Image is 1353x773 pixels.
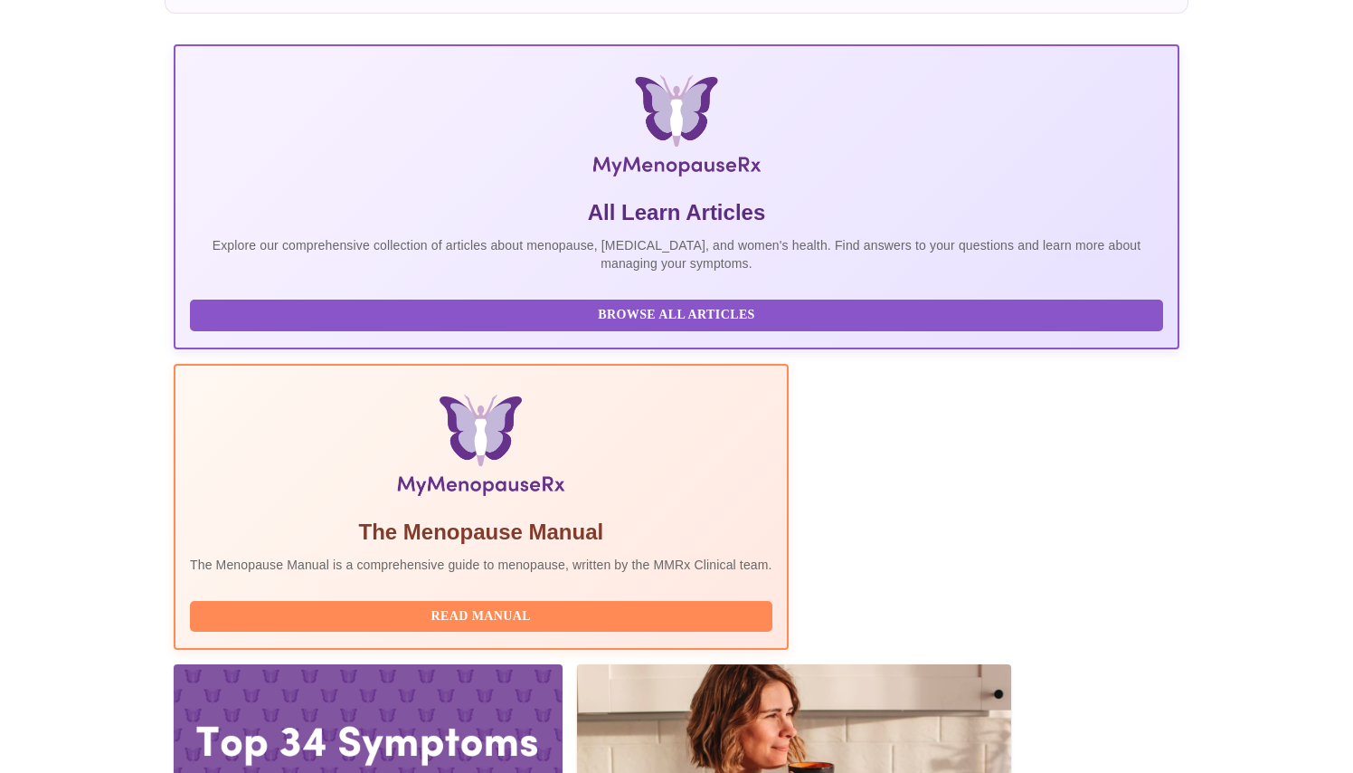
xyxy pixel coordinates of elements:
p: Explore our comprehensive collection of articles about menopause, [MEDICAL_DATA], and women's hea... [190,236,1163,272]
button: Browse All Articles [190,300,1163,331]
a: Read Manual [190,607,777,623]
img: MyMenopauseRx Logo [341,75,1012,184]
img: Menopause Manual [282,395,679,503]
a: Browse All Articles [190,306,1168,321]
h5: The Menopause Manual [190,518,772,547]
button: Read Manual [190,601,772,633]
p: The Menopause Manual is a comprehensive guide to menopause, written by the MMRx Clinical team. [190,556,772,574]
h5: All Learn Articles [190,198,1163,227]
span: Browse All Articles [208,304,1145,327]
span: Read Manual [208,606,754,628]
